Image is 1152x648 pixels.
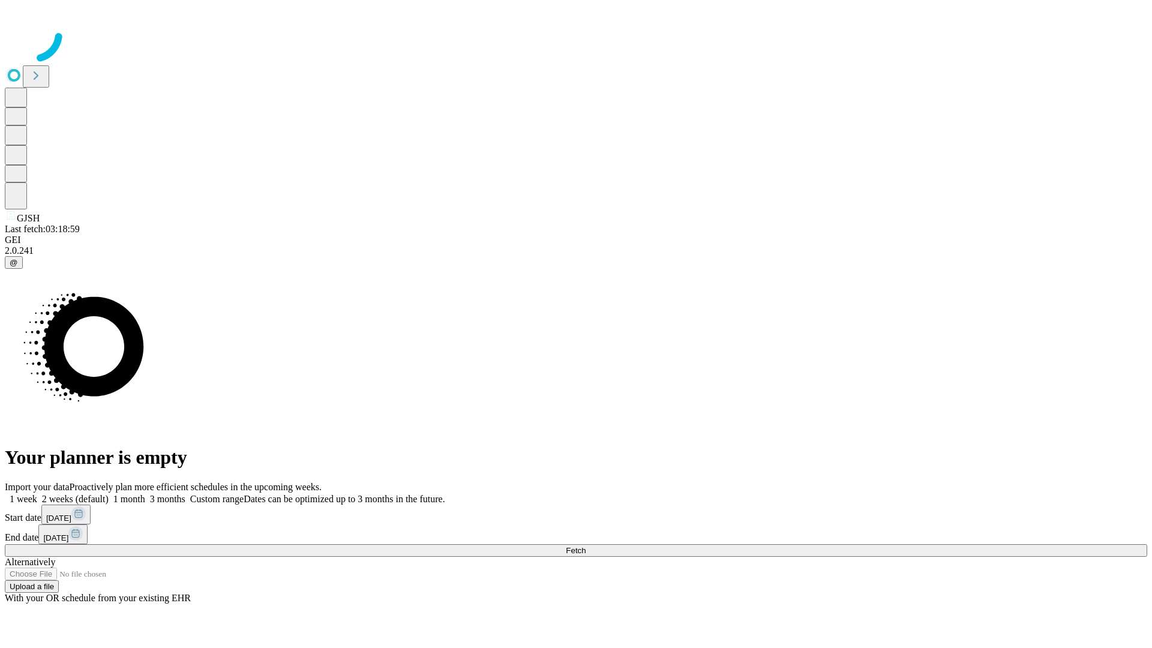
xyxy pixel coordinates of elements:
[5,256,23,269] button: @
[5,446,1147,469] h1: Your planner is empty
[17,213,40,223] span: GJSH
[5,557,55,567] span: Alternatively
[43,533,68,542] span: [DATE]
[5,245,1147,256] div: 2.0.241
[10,258,18,267] span: @
[5,505,1147,524] div: Start date
[190,494,244,504] span: Custom range
[5,544,1147,557] button: Fetch
[70,482,322,492] span: Proactively plan more efficient schedules in the upcoming weeks.
[5,482,70,492] span: Import your data
[38,524,88,544] button: [DATE]
[113,494,145,504] span: 1 month
[5,235,1147,245] div: GEI
[5,593,191,603] span: With your OR schedule from your existing EHR
[41,505,91,524] button: [DATE]
[5,224,80,234] span: Last fetch: 03:18:59
[566,546,586,555] span: Fetch
[5,580,59,593] button: Upload a file
[5,524,1147,544] div: End date
[244,494,445,504] span: Dates can be optimized up to 3 months in the future.
[46,514,71,523] span: [DATE]
[150,494,185,504] span: 3 months
[42,494,109,504] span: 2 weeks (default)
[10,494,37,504] span: 1 week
